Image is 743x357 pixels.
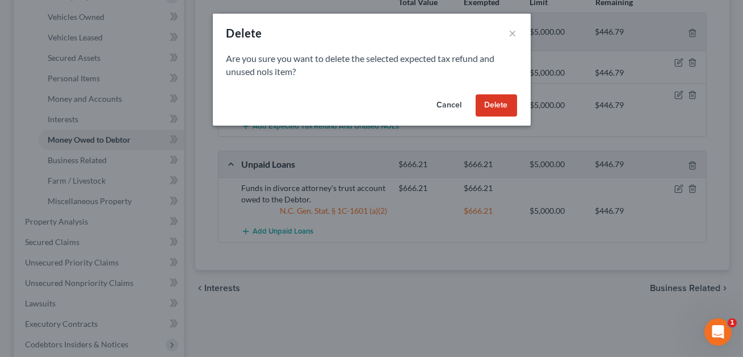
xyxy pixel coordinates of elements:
iframe: Intercom live chat [704,318,732,346]
button: Delete [476,94,517,117]
button: × [509,26,517,40]
button: Cancel [428,94,471,117]
span: 1 [728,318,737,327]
p: Are you sure you want to delete the selected expected tax refund and unused nols item? [226,52,517,78]
div: Delete [226,25,262,41]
